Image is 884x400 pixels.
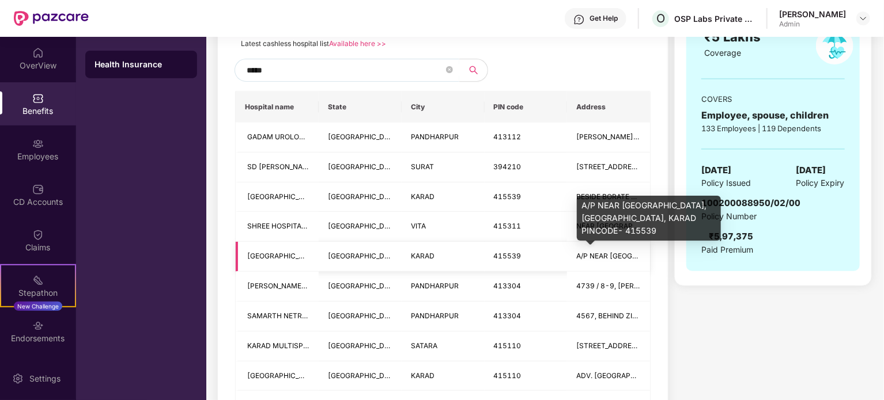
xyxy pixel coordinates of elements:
span: [STREET_ADDRESS][PERSON_NAME], DISTRICT - [GEOGRAPHIC_DATA]. [576,341,818,350]
td: SAHYADRI KARAD HOSPITAL [236,361,319,391]
td: 4TH FLOOR, G-9 BUSINESS CENTRE, KARADVA ROAD, DINDOLI , SURAT [567,153,650,182]
td: KRISHNA HOSPITAL & MEDICAL RESEACH CENTRE, KRISHNA CHARITABLE TRUST [236,242,319,272]
td: ADV. DADASAHEB CHAVAN NAGAR, VARUNJI PHATA TAL KARAD [567,361,650,391]
th: Hospital name [236,92,319,123]
span: KARAD [411,371,435,380]
span: 413304 [494,281,522,290]
td: MAHARASHTRA [319,332,402,361]
img: svg+xml;base64,PHN2ZyBpZD0iQ0RfQWNjb3VudHMiIGRhdGEtbmFtZT0iQ0QgQWNjb3VudHMiIHhtbG5zPSJodHRwOi8vd3... [32,184,44,195]
span: [GEOGRAPHIC_DATA] [247,371,319,380]
div: COVERS [701,93,844,105]
span: 415110 [494,371,522,380]
span: 394210 [494,162,522,171]
span: Policy Issued [701,177,751,189]
div: Admin [779,20,846,29]
span: O [656,12,665,25]
span: 415539 [494,192,522,201]
span: search [459,66,488,75]
span: [GEOGRAPHIC_DATA] [328,311,400,320]
div: 133 Employees | 119 Dependents [701,123,844,134]
img: svg+xml;base64,PHN2ZyBpZD0iSG9tZSIgeG1sbnM9Imh0dHA6Ly93d3cudzMub3JnLzIwMDAvc3ZnIiB3aWR0aD0iMjAiIG... [32,47,44,59]
span: [GEOGRAPHIC_DATA] [328,371,400,380]
td: SAMARTH NETRA & DENTAL CLINIC [236,302,319,332]
span: ADV. [GEOGRAPHIC_DATA], VARUNJI PHATA TAL KARAD [576,371,763,380]
td: MAHARASHTRA [319,212,402,242]
td: SURAT [402,153,485,182]
div: Stepathon [1,287,75,299]
td: KAMAT PLAZA, OPP. MAHARAJA BAKERY , OLD KARAD NAKA,KARAD ROAD,PANDHARPUR [567,123,650,153]
span: KARAD [411,252,435,260]
span: [PERSON_NAME] MULTISPECIALITY [247,281,367,290]
span: SATARA [411,341,437,350]
div: New Challenge [14,302,62,311]
img: svg+xml;base64,PHN2ZyB4bWxucz0iaHR0cDovL3d3dy53My5vcmcvMjAwMC9zdmciIHdpZHRoPSIyMSIgaGVpZ2h0PSIyMC... [32,275,44,286]
span: PANDHARPUR [411,132,459,141]
td: MAHARASHTRA [319,272,402,302]
img: policyIcon [816,27,853,64]
span: [GEOGRAPHIC_DATA] [328,281,400,290]
td: 4567, BEHIND ZILHA PARISHAD OFFICE, NEAR PADALKAR HOSPITAL KARAD ROAD [567,302,650,332]
td: 4739 / 8-9, JUNA KARAD NAKA [567,272,650,302]
td: SD PATEL MULTISPECIALTY HOSPITAL [236,153,319,182]
span: [GEOGRAPHIC_DATA] [247,192,319,201]
span: [GEOGRAPHIC_DATA] [328,222,400,230]
span: Policy Number [701,211,757,221]
th: Address [567,92,650,123]
td: GADAM UROLOGY CLINIC [236,123,319,153]
span: Coverage [705,48,742,58]
td: SHREE HOSPITAL VITA [236,212,319,242]
span: close-circle [446,66,453,73]
a: Available here >> [329,39,386,48]
span: Hospital name [245,102,309,112]
td: GUJARAT [319,153,402,182]
div: ₹5,97,375 [709,230,753,243]
td: KARAD [402,182,485,212]
div: [PERSON_NAME] [779,9,846,20]
img: svg+xml;base64,PHN2ZyBpZD0iRW1wbG95ZWVzIiB4bWxucz0iaHR0cDovL3d3dy53My5vcmcvMjAwMC9zdmciIHdpZHRoPS... [32,138,44,150]
span: 415539 [494,252,522,260]
span: [GEOGRAPHIC_DATA] [328,252,400,260]
th: PIN code [485,92,568,123]
img: svg+xml;base64,PHN2ZyBpZD0iRHJvcGRvd24tMzJ4MzIiIHhtbG5zPSJodHRwOi8vd3d3LnczLm9yZy8yMDAwL3N2ZyIgd2... [859,14,868,23]
span: [GEOGRAPHIC_DATA] [328,192,400,201]
span: [STREET_ADDRESS] [576,162,644,171]
div: OSP Labs Private Limited [674,13,755,24]
span: [GEOGRAPHIC_DATA] [328,132,400,141]
span: KARAD MULTISPECIALITY HOSPITAL & RESEARCH CENTER [DOMAIN_NAME]. [247,341,504,350]
div: Health Insurance [95,59,188,70]
td: NEAR MODERN SCHOOL,KARAD ROAD, [567,212,650,242]
td: BESIDE BORATE PETROL PUMP, SHASTRI NAGAR,MALKAPUR ,TAL-KARAD [567,182,650,212]
span: 415311 [494,222,522,230]
td: MAHAJAN HOSPITAL [236,182,319,212]
button: search [459,59,488,82]
td: MAHARASHTRA [319,182,402,212]
img: New Pazcare Logo [14,11,89,26]
td: PANDHARPUR [402,302,485,332]
td: MAHARASHTRA [319,123,402,153]
td: SATARA [402,332,485,361]
span: 100200088950/02/00 [701,197,800,208]
span: SD [PERSON_NAME] MULTISPECIALTY HOSPITAL [247,162,412,171]
span: [DATE] [796,163,826,177]
span: PANDHARPUR [411,281,459,290]
span: SAMARTH NETRA & DENTAL CLINIC [247,311,367,320]
div: Get Help [590,14,618,23]
div: Employee, spouse, children [701,108,844,123]
span: ₹5 Lakhs [705,29,765,44]
span: SURAT [411,162,434,171]
img: svg+xml;base64,PHN2ZyBpZD0iSGVscC0zMngzMiIgeG1sbnM9Imh0dHA6Ly93d3cudzMub3JnLzIwMDAvc3ZnIiB3aWR0aD... [573,14,585,25]
span: Address [576,102,641,112]
td: MAHARASHTRA [319,242,402,272]
span: KARAD [411,192,435,201]
td: MAHARASHTRA [319,302,402,332]
td: MAHARASHTRA [319,361,402,391]
td: PLOT NO.482, MORYA ARCADE, SHANIWAR PETH, KOLHAPUR NAKA, KARAD-415110, DISTRICT - SATARA. [567,332,650,361]
th: City [402,92,485,123]
span: Latest cashless hospital list [241,39,329,48]
span: 415110 [494,341,522,350]
span: Policy Expiry [796,177,845,189]
span: 4567, BEHIND ZILHA PARISHAD OFFICE, NEAR [PERSON_NAME][GEOGRAPHIC_DATA] [576,311,861,320]
img: svg+xml;base64,PHN2ZyBpZD0iRW5kb3JzZW1lbnRzIiB4bWxucz0iaHR0cDovL3d3dy53My5vcmcvMjAwMC9zdmciIHdpZH... [32,320,44,332]
span: GADAM UROLOGY CLINIC [247,132,334,141]
img: svg+xml;base64,PHN2ZyBpZD0iQmVuZWZpdHMiIHhtbG5zPSJodHRwOi8vd3d3LnczLm9yZy8yMDAwL3N2ZyIgd2lkdGg9Ij... [32,93,44,104]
